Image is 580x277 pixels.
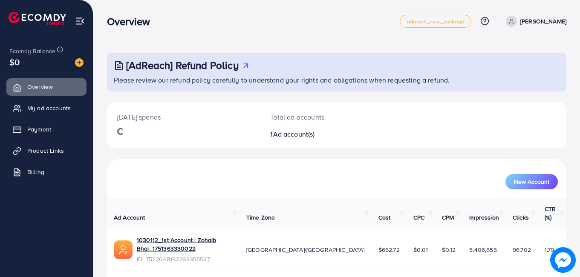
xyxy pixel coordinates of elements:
[407,19,464,24] span: adreach_new_package
[469,213,499,222] span: Impression
[27,125,51,134] span: Payment
[27,83,53,91] span: Overview
[114,240,133,259] img: ic-ads-acc.e4c84228.svg
[270,112,365,122] p: Total ad accounts
[6,163,87,180] a: Billing
[6,142,87,159] a: Product Links
[9,56,20,68] span: $0
[246,213,275,222] span: Time Zone
[107,15,157,28] h3: Overview
[545,205,556,222] span: CTR (%)
[75,58,84,67] img: image
[378,246,400,254] span: $662.72
[75,16,85,26] img: menu
[137,255,233,263] span: ID: 7522048192293355537
[9,47,55,55] span: Ecomdy Balance
[9,12,66,25] img: logo
[27,168,44,176] span: Billing
[117,112,250,122] p: [DATE] spends
[400,15,471,28] a: adreach_new_package
[114,213,145,222] span: Ad Account
[514,179,549,185] span: New Account
[413,246,428,254] span: $0.01
[513,246,531,254] span: 96,702
[442,213,454,222] span: CPM
[273,129,315,139] span: Ad account(s)
[502,16,566,27] a: [PERSON_NAME]
[114,75,561,85] p: Please review our refund policy carefully to understand your rights and obligations when requesti...
[545,246,554,254] span: 1.79
[442,246,456,254] span: $0.12
[378,213,391,222] span: Cost
[27,104,71,112] span: My ad accounts
[137,236,233,253] a: 1030112_1st Account | Zohaib Bhai_1751363330022
[469,246,496,254] span: 5,406,656
[413,213,424,222] span: CPC
[126,59,239,71] h3: [AdReach] Refund Policy
[513,213,529,222] span: Clicks
[27,146,64,155] span: Product Links
[550,247,576,273] img: image
[6,78,87,95] a: Overview
[6,100,87,117] a: My ad accounts
[270,130,365,138] h2: 1
[505,174,558,189] button: New Account
[6,121,87,138] a: Payment
[246,246,365,254] span: [GEOGRAPHIC_DATA]/[GEOGRAPHIC_DATA]
[520,16,566,26] p: [PERSON_NAME]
